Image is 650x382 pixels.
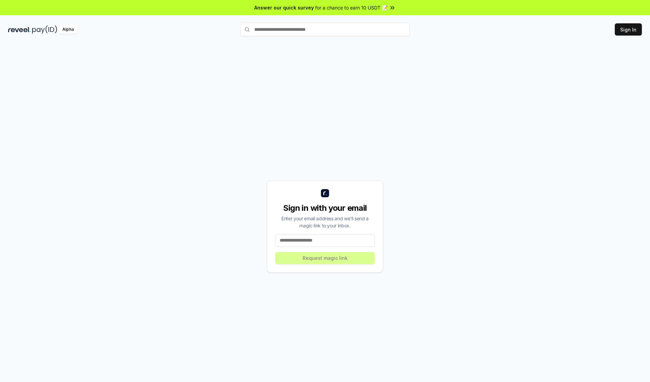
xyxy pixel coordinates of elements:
span: for a chance to earn 10 USDT 📝 [315,4,388,11]
img: pay_id [32,25,57,34]
div: Sign in with your email [275,203,375,214]
button: Sign In [615,23,642,36]
img: reveel_dark [8,25,31,34]
span: Answer our quick survey [254,4,314,11]
div: Enter your email address and we’ll send a magic link to your inbox. [275,215,375,229]
img: logo_small [321,189,329,197]
div: Alpha [59,25,78,34]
